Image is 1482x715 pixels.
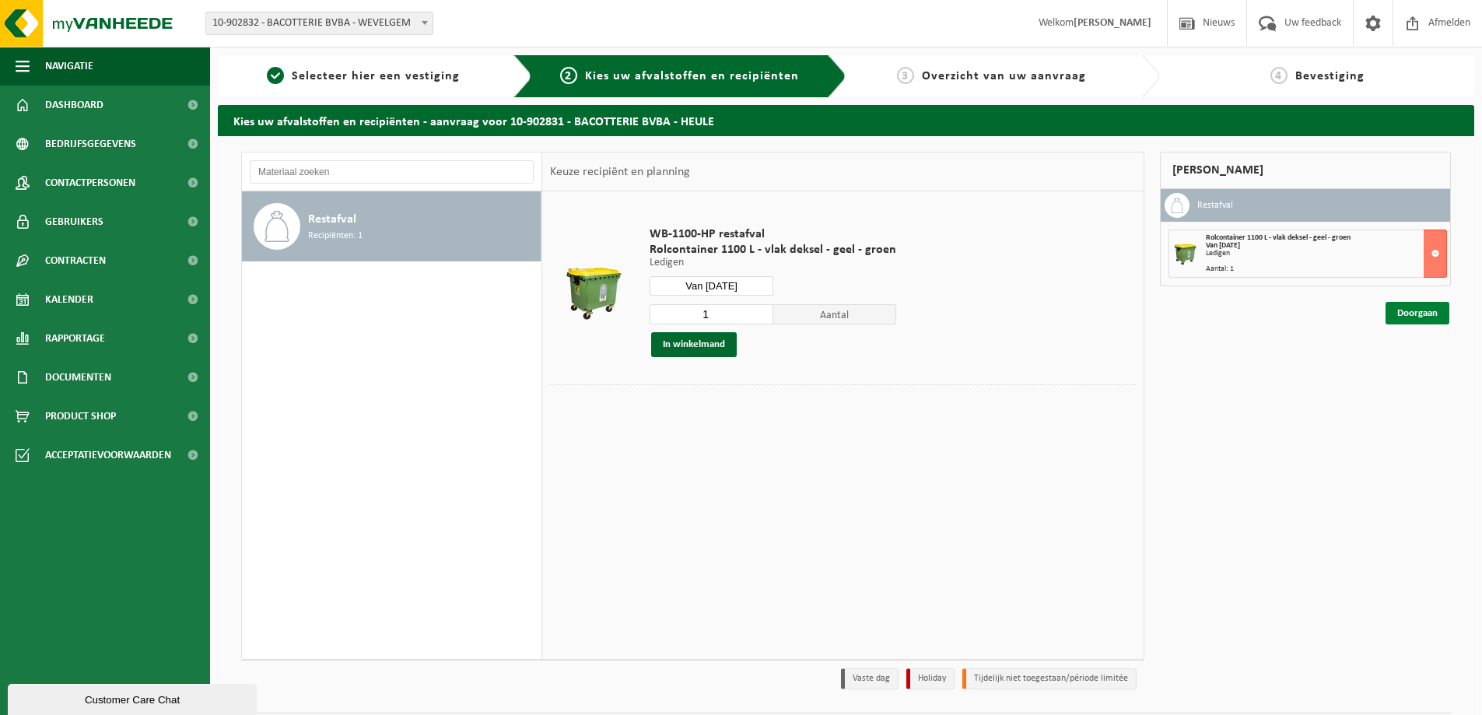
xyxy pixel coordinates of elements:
button: In winkelmand [651,332,737,357]
li: Tijdelijk niet toegestaan/période limitée [962,668,1137,689]
button: Restafval Recipiënten: 1 [242,191,541,261]
span: Contactpersonen [45,163,135,202]
a: 1Selecteer hier een vestiging [226,67,501,86]
div: [PERSON_NAME] [1160,152,1451,189]
strong: Van [DATE] [1206,241,1240,250]
input: Selecteer datum [650,276,773,296]
span: Bedrijfsgegevens [45,124,136,163]
span: 2 [560,67,577,84]
span: Documenten [45,358,111,397]
span: 10-902832 - BACOTTERIE BVBA - WEVELGEM [205,12,433,35]
div: Ledigen [1206,250,1446,258]
span: Overzicht van uw aanvraag [922,70,1086,82]
span: 3 [897,67,914,84]
div: Keuze recipiënt en planning [542,152,698,191]
span: Kies uw afvalstoffen en recipiënten [585,70,799,82]
div: Aantal: 1 [1206,265,1446,273]
span: Recipiënten: 1 [308,229,363,244]
h2: Kies uw afvalstoffen en recipiënten - aanvraag voor 10-902831 - BACOTTERIE BVBA - HEULE [218,105,1474,135]
span: Dashboard [45,86,103,124]
span: Rapportage [45,319,105,358]
li: Vaste dag [841,668,899,689]
strong: [PERSON_NAME] [1074,17,1151,29]
span: Kalender [45,280,93,319]
span: Rolcontainer 1100 L - vlak deksel - geel - groen [1206,233,1351,242]
span: Gebruikers [45,202,103,241]
span: 1 [267,67,284,84]
span: Aantal [773,304,897,324]
span: Product Shop [45,397,116,436]
span: Bevestiging [1295,70,1365,82]
span: Restafval [308,210,356,229]
a: Doorgaan [1386,302,1449,324]
h3: Restafval [1197,193,1233,218]
p: Ledigen [650,258,896,268]
span: Rolcontainer 1100 L - vlak deksel - geel - groen [650,242,896,258]
span: Contracten [45,241,106,280]
span: Selecteer hier een vestiging [292,70,460,82]
span: WB-1100-HP restafval [650,226,896,242]
span: Navigatie [45,47,93,86]
iframe: chat widget [8,681,260,715]
input: Materiaal zoeken [250,160,534,184]
span: 4 [1270,67,1288,84]
li: Holiday [906,668,955,689]
span: 10-902832 - BACOTTERIE BVBA - WEVELGEM [206,12,433,34]
span: Acceptatievoorwaarden [45,436,171,475]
